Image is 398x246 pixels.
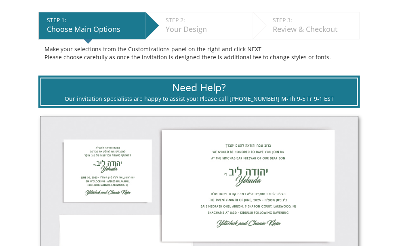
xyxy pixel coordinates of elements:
[47,24,141,35] div: Choose Main Options
[166,16,248,24] div: STEP 2:
[44,45,354,61] div: Make your selections from the Customizations panel on the right and click NEXT Please choose care...
[166,24,248,35] div: Your Design
[51,95,347,103] div: Our invitation specialists are happy to assist you! Please call [PHONE_NUMBER] M-Th 9-5 Fr 9-1 EST
[273,16,355,24] div: STEP 3:
[273,24,355,35] div: Review & Checkout
[51,80,347,95] div: Need Help?
[47,16,141,24] div: STEP 1:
